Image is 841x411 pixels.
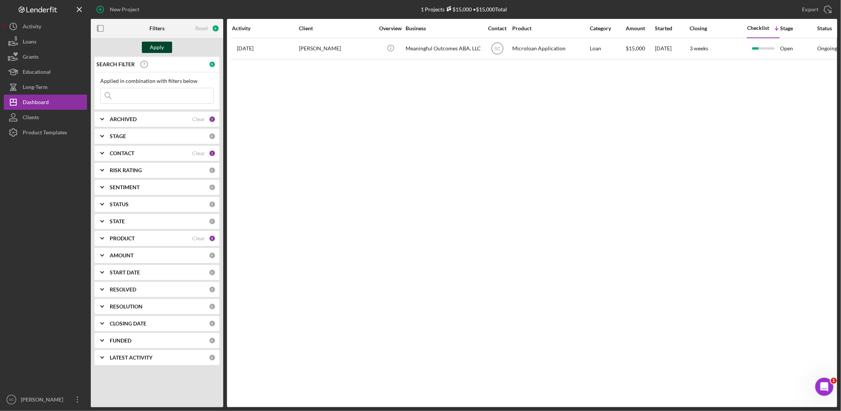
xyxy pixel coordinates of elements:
[100,78,214,84] div: Applied in combination with filters below
[195,25,208,31] div: Reset
[110,304,143,310] b: RESOLUTION
[150,42,164,53] div: Apply
[406,39,481,59] div: Meaningful Outcomes ABA, LLC
[110,252,134,258] b: AMOUNT
[149,25,165,31] b: Filters
[4,49,87,64] button: Grants
[110,201,129,207] b: STATUS
[23,95,49,112] div: Dashboard
[110,150,134,156] b: CONTACT
[232,25,298,31] div: Activity
[494,46,501,51] text: SC
[209,218,216,225] div: 0
[110,269,140,276] b: START DATE
[23,79,48,97] div: Long-Term
[655,25,689,31] div: Started
[110,167,142,173] b: RISK RATING
[4,64,87,79] button: Educational
[4,392,87,407] button: SC[PERSON_NAME]
[831,378,837,384] span: 1
[209,320,216,327] div: 0
[192,150,205,156] div: Clear
[142,42,172,53] button: Apply
[209,116,216,123] div: 1
[209,286,216,293] div: 0
[406,25,481,31] div: Business
[192,116,205,122] div: Clear
[209,61,216,68] div: 0
[4,125,87,140] button: Product Templates
[110,116,137,122] b: ARCHIVED
[4,95,87,110] button: Dashboard
[91,2,147,17] button: New Project
[747,25,769,31] div: Checklist
[4,19,87,34] button: Activity
[590,39,625,59] div: Loan
[209,167,216,174] div: 0
[23,110,39,127] div: Clients
[512,39,588,59] div: Microloan Application
[780,25,816,31] div: Stage
[110,2,139,17] div: New Project
[445,6,472,12] div: $15,000
[209,252,216,259] div: 0
[110,338,131,344] b: FUNDED
[209,133,216,140] div: 0
[421,6,507,12] div: 1 Projects • $15,000 Total
[110,184,140,190] b: SENTIMENT
[110,133,126,139] b: STAGE
[23,34,36,51] div: Loans
[4,34,87,49] button: Loans
[299,25,375,31] div: Client
[237,45,253,51] time: 2025-09-12 16:23
[780,39,816,59] div: Open
[23,49,39,66] div: Grants
[4,110,87,125] button: Clients
[209,150,216,157] div: 1
[626,25,654,31] div: Amount
[9,398,14,402] text: SC
[192,235,205,241] div: Clear
[209,235,216,242] div: 4
[590,25,625,31] div: Category
[110,355,152,361] b: LATEST ACTIVITY
[376,25,405,31] div: Overview
[299,39,375,59] div: [PERSON_NAME]
[690,45,708,51] time: 3 weeks
[23,19,41,36] div: Activity
[802,2,818,17] div: Export
[512,25,588,31] div: Product
[19,392,68,409] div: [PERSON_NAME]
[655,39,689,59] div: [DATE]
[110,218,125,224] b: STATE
[209,184,216,191] div: 0
[794,2,837,17] button: Export
[212,25,219,32] div: 6
[626,45,645,51] span: $15,000
[23,64,51,81] div: Educational
[209,354,216,361] div: 0
[23,125,67,142] div: Product Templates
[815,378,833,396] iframe: Intercom live chat
[483,25,511,31] div: Contact
[110,235,135,241] b: PRODUCT
[209,201,216,208] div: 0
[96,61,135,67] b: SEARCH FILTER
[110,321,146,327] b: CLOSING DATE
[817,45,837,51] div: Ongoing
[209,269,216,276] div: 0
[110,286,136,293] b: RESOLVED
[690,25,746,31] div: Closing
[209,337,216,344] div: 0
[4,79,87,95] button: Long-Term
[209,303,216,310] div: 0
